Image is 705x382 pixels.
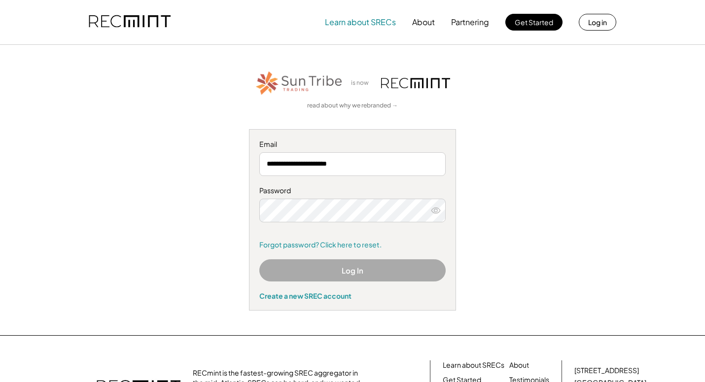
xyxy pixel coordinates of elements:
img: STT_Horizontal_Logo%2B-%2BColor.png [255,69,344,97]
div: Password [259,186,446,196]
div: Create a new SREC account [259,291,446,300]
a: About [509,360,529,370]
a: read about why we rebranded → [307,102,398,110]
button: Get Started [505,14,563,31]
a: Learn about SRECs [443,360,504,370]
div: Email [259,139,446,149]
img: recmint-logotype%403x.png [381,78,450,88]
button: Partnering [451,12,489,32]
button: Log in [579,14,616,31]
div: [STREET_ADDRESS] [574,366,639,376]
a: Forgot password? Click here to reset. [259,240,446,250]
div: is now [349,79,376,87]
button: Learn about SRECs [325,12,396,32]
button: Log In [259,259,446,281]
img: recmint-logotype%403x.png [89,5,171,39]
button: About [412,12,435,32]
